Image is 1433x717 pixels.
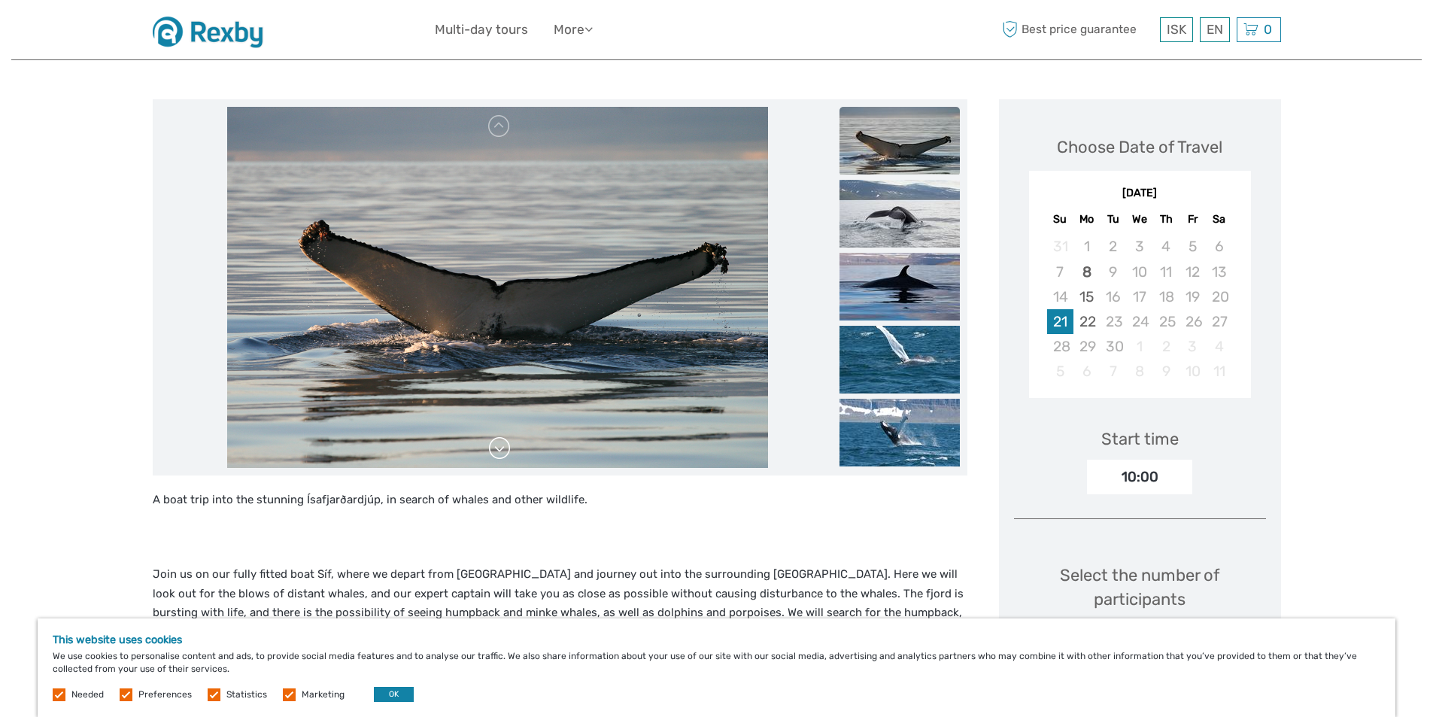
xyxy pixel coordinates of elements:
div: [DATE] [1029,186,1251,202]
div: Not available Friday, October 10th, 2025 [1179,359,1206,384]
p: Join us on our fully fitted boat Síf, where we depart from [GEOGRAPHIC_DATA] and journey out into... [153,565,967,680]
div: Not available Saturday, September 13th, 2025 [1206,260,1232,284]
div: We use cookies to personalise content and ads, to provide social media features and to analyse ou... [38,618,1395,717]
span: ISK [1167,22,1186,37]
div: Choose Monday, September 22nd, 2025 [1073,309,1100,334]
img: ae56f7e475a04532afc15e5aa96aa77b_main_slider.jpeg [227,107,769,468]
div: Not available Saturday, September 27th, 2025 [1206,309,1232,334]
div: Not available Tuesday, September 30th, 2025 [1100,334,1126,359]
div: Fr [1179,209,1206,229]
div: Sa [1206,209,1232,229]
div: Not available Friday, September 19th, 2025 [1179,284,1206,309]
img: 92807f0e490c4abebf2e0aec69572ee1_slider_thumbnail.jpeg [839,253,960,321]
div: Choose Monday, September 15th, 2025 [1073,284,1100,309]
a: More [554,19,593,41]
div: Not available Wednesday, October 1st, 2025 [1126,334,1152,359]
label: Statistics [226,688,267,701]
div: Choose Sunday, September 21st, 2025 [1047,309,1073,334]
h5: This website uses cookies [53,633,1380,646]
div: Not available Tuesday, September 2nd, 2025 [1100,234,1126,259]
div: Tu [1100,209,1126,229]
div: Not available Sunday, August 31st, 2025 [1047,234,1073,259]
div: Not available Friday, September 12th, 2025 [1179,260,1206,284]
div: Not available Saturday, October 11th, 2025 [1206,359,1232,384]
div: Mo [1073,209,1100,229]
p: A boat trip into the stunning Ísafjarðardjúp, in search of whales and other wildlife. [153,491,967,510]
label: Needed [71,688,104,701]
label: Marketing [302,688,345,701]
p: We're away right now. Please check back later! [21,26,170,38]
div: Not available Thursday, October 9th, 2025 [1153,359,1179,384]
div: Not available Saturday, September 20th, 2025 [1206,284,1232,309]
div: Not available Monday, October 6th, 2025 [1073,359,1100,384]
a: Multi-day tours [435,19,528,41]
div: Not available Saturday, October 4th, 2025 [1206,334,1232,359]
span: Best price guarantee [999,17,1156,42]
div: Not available Tuesday, September 9th, 2025 [1100,260,1126,284]
button: Open LiveChat chat widget [173,23,191,41]
div: Not available Thursday, September 25th, 2025 [1153,309,1179,334]
div: Not available Sunday, September 28th, 2025 [1047,334,1073,359]
div: Not available Thursday, September 4th, 2025 [1153,234,1179,259]
div: Choose Date of Travel [1057,135,1222,159]
div: Not available Monday, September 29th, 2025 [1073,334,1100,359]
div: Not available Sunday, October 5th, 2025 [1047,359,1073,384]
img: ae56f7e475a04532afc15e5aa96aa77b_slider_thumbnail.jpeg [839,107,960,175]
img: 1430-dd05a757-d8ed-48de-a814-6052a4ad6914_logo_small.jpg [153,11,274,48]
div: Not available Wednesday, September 24th, 2025 [1126,309,1152,334]
div: Not available Tuesday, September 23rd, 2025 [1100,309,1126,334]
div: EN [1200,17,1230,42]
img: 1615a1301a9245579f7651af6097e407_slider_thumbnail.jpeg [839,326,960,393]
div: Start time [1101,427,1179,451]
div: Not available Wednesday, September 3rd, 2025 [1126,234,1152,259]
div: Not available Friday, September 26th, 2025 [1179,309,1206,334]
div: (min. 1 participant) [1014,617,1266,632]
div: Choose Monday, September 8th, 2025 [1073,260,1100,284]
div: Th [1153,209,1179,229]
div: Not available Wednesday, September 17th, 2025 [1126,284,1152,309]
div: Not available Saturday, September 6th, 2025 [1206,234,1232,259]
div: Su [1047,209,1073,229]
img: 0959fe583e0a4202b50b65ef4c0115e3_slider_thumbnail.jpeg [839,180,960,248]
div: We [1126,209,1152,229]
div: month 2025-09 [1034,234,1246,384]
span: 0 [1261,22,1274,37]
img: f606fd98646745d5846695f62a7420a1_slider_thumbnail.jpeg [839,399,960,466]
div: 10:00 [1087,460,1192,494]
div: Not available Tuesday, September 16th, 2025 [1100,284,1126,309]
label: Preferences [138,688,192,701]
div: Not available Friday, September 5th, 2025 [1179,234,1206,259]
button: OK [374,687,414,702]
div: Not available Sunday, September 14th, 2025 [1047,284,1073,309]
div: Not available Friday, October 3rd, 2025 [1179,334,1206,359]
div: Not available Thursday, October 2nd, 2025 [1153,334,1179,359]
div: Not available Monday, September 1st, 2025 [1073,234,1100,259]
div: Not available Thursday, September 18th, 2025 [1153,284,1179,309]
div: Select the number of participants [1014,564,1266,632]
div: Not available Tuesday, October 7th, 2025 [1100,359,1126,384]
div: Not available Wednesday, October 8th, 2025 [1126,359,1152,384]
div: Not available Thursday, September 11th, 2025 [1153,260,1179,284]
div: Not available Wednesday, September 10th, 2025 [1126,260,1152,284]
div: Not available Sunday, September 7th, 2025 [1047,260,1073,284]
